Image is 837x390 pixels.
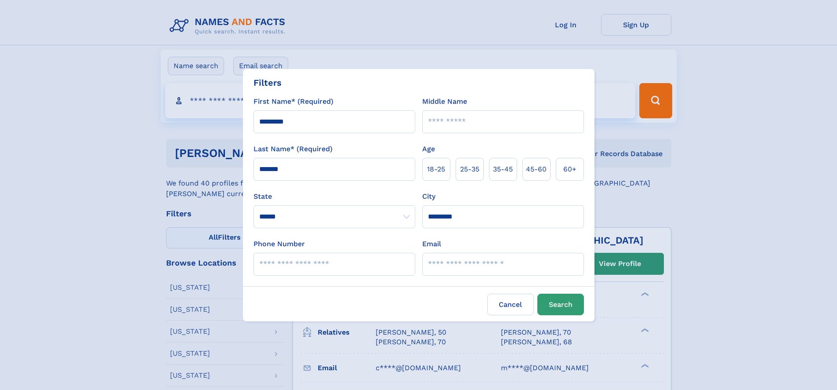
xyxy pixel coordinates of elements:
[422,96,467,107] label: Middle Name
[487,294,534,315] label: Cancel
[422,144,435,154] label: Age
[254,144,333,154] label: Last Name* (Required)
[422,239,441,249] label: Email
[537,294,584,315] button: Search
[526,164,547,175] span: 45‑60
[254,76,282,89] div: Filters
[563,164,576,175] span: 60+
[460,164,479,175] span: 25‑35
[493,164,513,175] span: 35‑45
[427,164,445,175] span: 18‑25
[254,239,305,249] label: Phone Number
[254,191,415,202] label: State
[254,96,333,107] label: First Name* (Required)
[422,191,435,202] label: City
